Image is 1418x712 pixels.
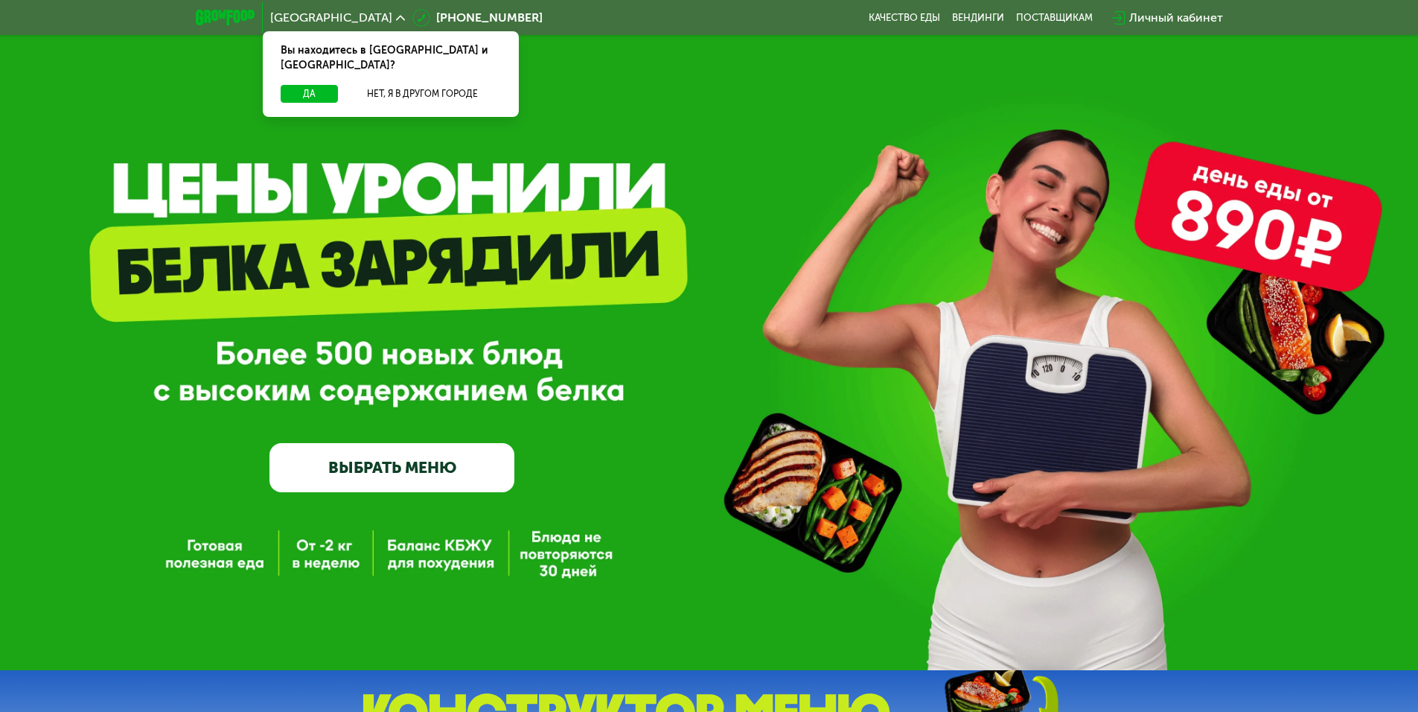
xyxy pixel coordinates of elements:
[344,85,501,103] button: Нет, я в другом городе
[1129,9,1223,27] div: Личный кабинет
[269,443,514,492] a: ВЫБРАТЬ МЕНЮ
[270,12,392,24] span: [GEOGRAPHIC_DATA]
[263,31,519,85] div: Вы находитесь в [GEOGRAPHIC_DATA] и [GEOGRAPHIC_DATA]?
[952,12,1004,24] a: Вендинги
[412,9,543,27] a: [PHONE_NUMBER]
[281,85,338,103] button: Да
[869,12,940,24] a: Качество еды
[1016,12,1093,24] div: поставщикам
